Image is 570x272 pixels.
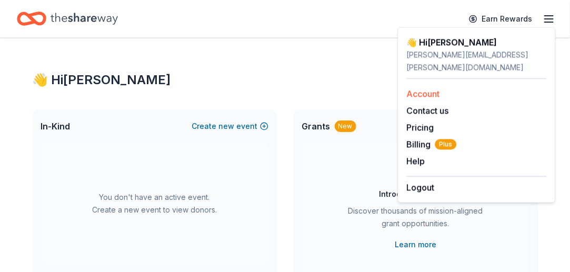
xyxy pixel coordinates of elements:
button: BillingPlus [406,138,456,150]
span: Plus [435,139,456,149]
a: Learn more [395,238,436,251]
div: [PERSON_NAME][EMAIL_ADDRESS][PERSON_NAME][DOMAIN_NAME] [406,48,546,74]
button: Createnewevent [192,120,268,133]
div: Introducing Grants! [379,188,452,200]
div: New [335,120,356,132]
div: Discover thousands of mission-aligned grant opportunities. [344,205,487,234]
span: In-Kind [41,120,71,133]
a: Earn Rewards [463,9,538,28]
button: Logout [406,181,434,194]
a: Pricing [406,122,434,133]
span: new [219,120,235,133]
button: Help [406,155,425,167]
span: Grants [302,120,331,133]
a: Home [17,6,118,31]
button: Contact us [406,104,448,117]
div: 👋 Hi [PERSON_NAME] [33,72,538,88]
div: You don't have an active event. Create a new event to view donors. [41,143,268,264]
a: Account [406,88,439,99]
div: 👋 Hi [PERSON_NAME] [406,36,546,48]
span: Billing [406,138,456,150]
